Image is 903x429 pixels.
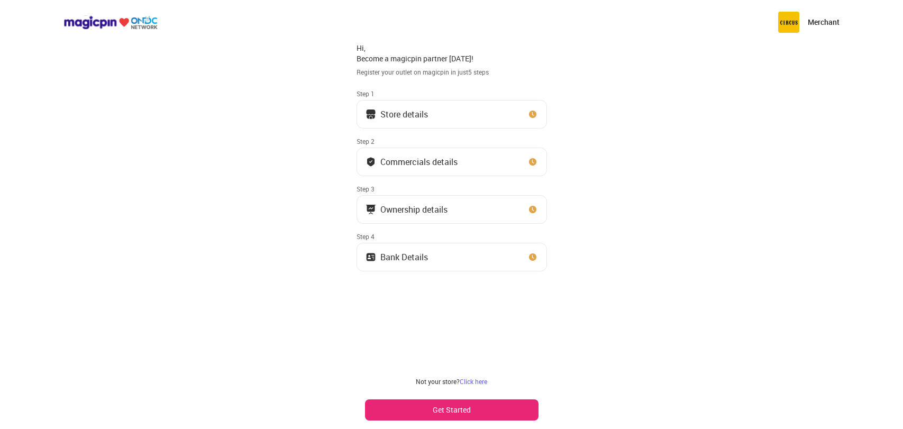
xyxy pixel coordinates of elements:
[357,195,547,224] button: Ownership details
[416,377,460,386] span: Not your store?
[63,15,158,30] img: ondc-logo-new-small.8a59708e.svg
[380,207,448,212] div: Ownership details
[357,137,547,145] div: Step 2
[366,157,376,167] img: bank_details_tick.fdc3558c.svg
[357,89,547,98] div: Step 1
[527,157,538,167] img: clock_icon_new.67dbf243.svg
[380,112,428,117] div: Store details
[365,399,539,421] button: Get Started
[460,377,487,386] a: Click here
[357,100,547,129] button: Store details
[778,12,799,33] img: circus.b677b59b.png
[366,109,376,120] img: storeIcon.9b1f7264.svg
[527,109,538,120] img: clock_icon_new.67dbf243.svg
[357,185,547,193] div: Step 3
[527,252,538,262] img: clock_icon_new.67dbf243.svg
[366,204,376,215] img: commercials_icon.983f7837.svg
[527,204,538,215] img: clock_icon_new.67dbf243.svg
[380,159,458,165] div: Commercials details
[357,43,547,63] div: Hi, Become a magicpin partner [DATE]!
[808,17,840,28] p: Merchant
[357,148,547,176] button: Commercials details
[380,254,428,260] div: Bank Details
[357,68,547,77] div: Register your outlet on magicpin in just 5 steps
[357,243,547,271] button: Bank Details
[366,252,376,262] img: ownership_icon.37569ceb.svg
[357,232,547,241] div: Step 4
